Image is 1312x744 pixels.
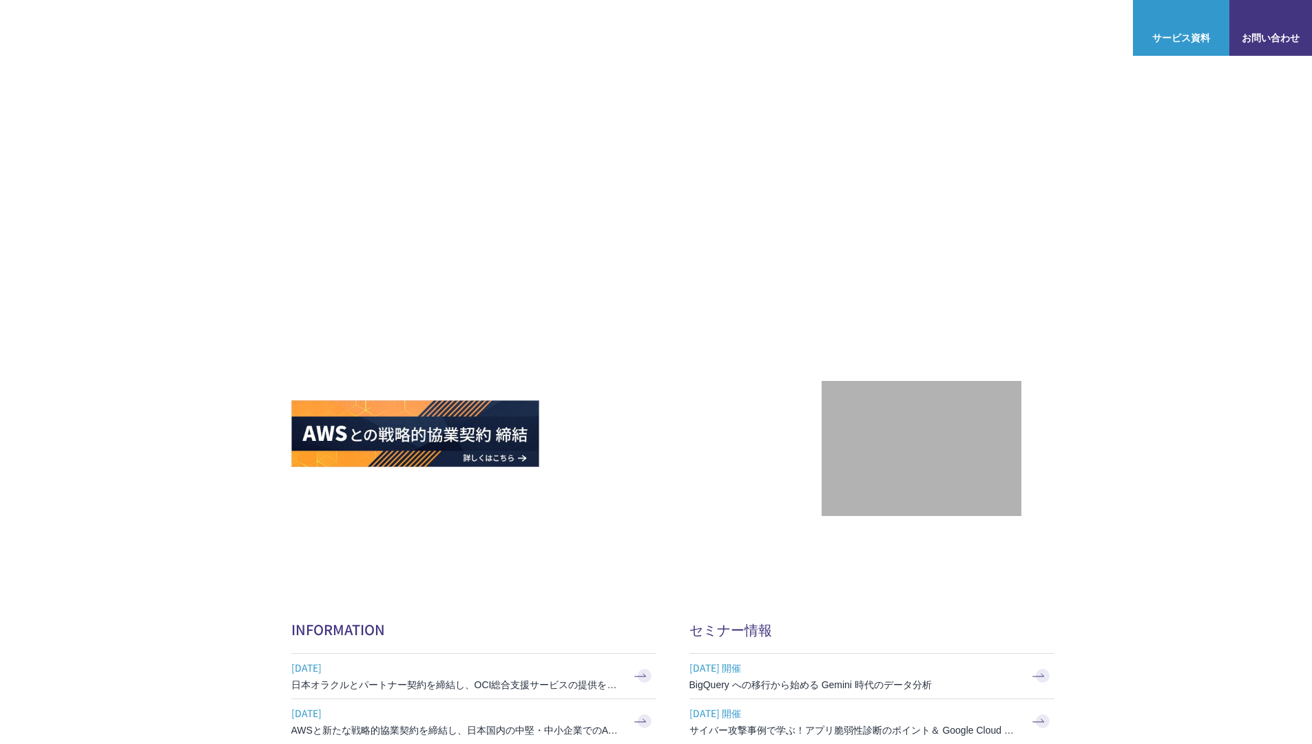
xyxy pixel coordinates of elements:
[860,125,983,249] img: AWSプレミアティアサービスパートナー
[1133,30,1229,45] span: サービス資料
[689,703,1020,723] span: [DATE] 開催
[21,11,258,44] a: AWS総合支援サービス C-Chorus NHN テコラスAWS総合支援サービス
[291,699,656,744] a: [DATE] AWSと新たな戦略的協業契約を締結し、日本国内の中堅・中小企業でのAWS活用を加速
[291,657,622,678] span: [DATE]
[291,654,656,699] a: [DATE] 日本オラクルとパートナー契約を締結し、OCI総合支援サービスの提供を開始
[935,21,973,35] a: 導入事例
[291,678,622,692] h3: 日本オラクルとパートナー契約を締結し、OCI総合支援サービスの提供を開始
[1001,21,1053,35] p: ナレッジ
[656,21,689,35] p: 強み
[689,619,1054,639] h2: セミナー情報
[689,657,1020,678] span: [DATE] 開催
[689,678,1020,692] h3: BigQuery への移行から始める Gemini 時代のデータ分析
[1260,10,1282,27] img: お問い合わせ
[291,152,822,213] p: AWSの導入からコスト削減、 構成・運用の最適化からデータ活用まで 規模や業種業態を問わない マネージドサービスで
[843,265,1000,318] p: 最上位プレミアティア サービスパートナー
[1229,30,1312,45] span: お問い合わせ
[689,699,1054,744] a: [DATE] 開催 サイバー攻撃事例で学ぶ！アプリ脆弱性診断のポイント＆ Google Cloud セキュリティ対策
[291,227,822,359] h1: AWS ジャーニーの 成功を実現
[689,654,1054,699] a: [DATE] 開催 BigQuery への移行から始める Gemini 時代のデータ分析
[1081,21,1119,35] a: ログイン
[291,619,656,639] h2: INFORMATION
[548,400,795,467] img: AWS請求代行サービス 統合管理プラン
[158,13,258,42] span: NHN テコラス AWS総合支援サービス
[797,21,907,35] p: 業種別ソリューション
[906,265,937,285] em: AWS
[689,723,1020,737] h3: サイバー攻撃事例で学ぶ！アプリ脆弱性診断のポイント＆ Google Cloud セキュリティ対策
[291,703,622,723] span: [DATE]
[291,723,622,737] h3: AWSと新たな戦略的協業契約を締結し、日本国内の中堅・中小企業でのAWS活用を加速
[717,21,769,35] p: サービス
[1170,10,1192,27] img: AWS総合支援サービス C-Chorus サービス資料
[849,402,994,502] img: 契約件数
[291,400,539,467] img: AWSとの戦略的協業契約 締結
